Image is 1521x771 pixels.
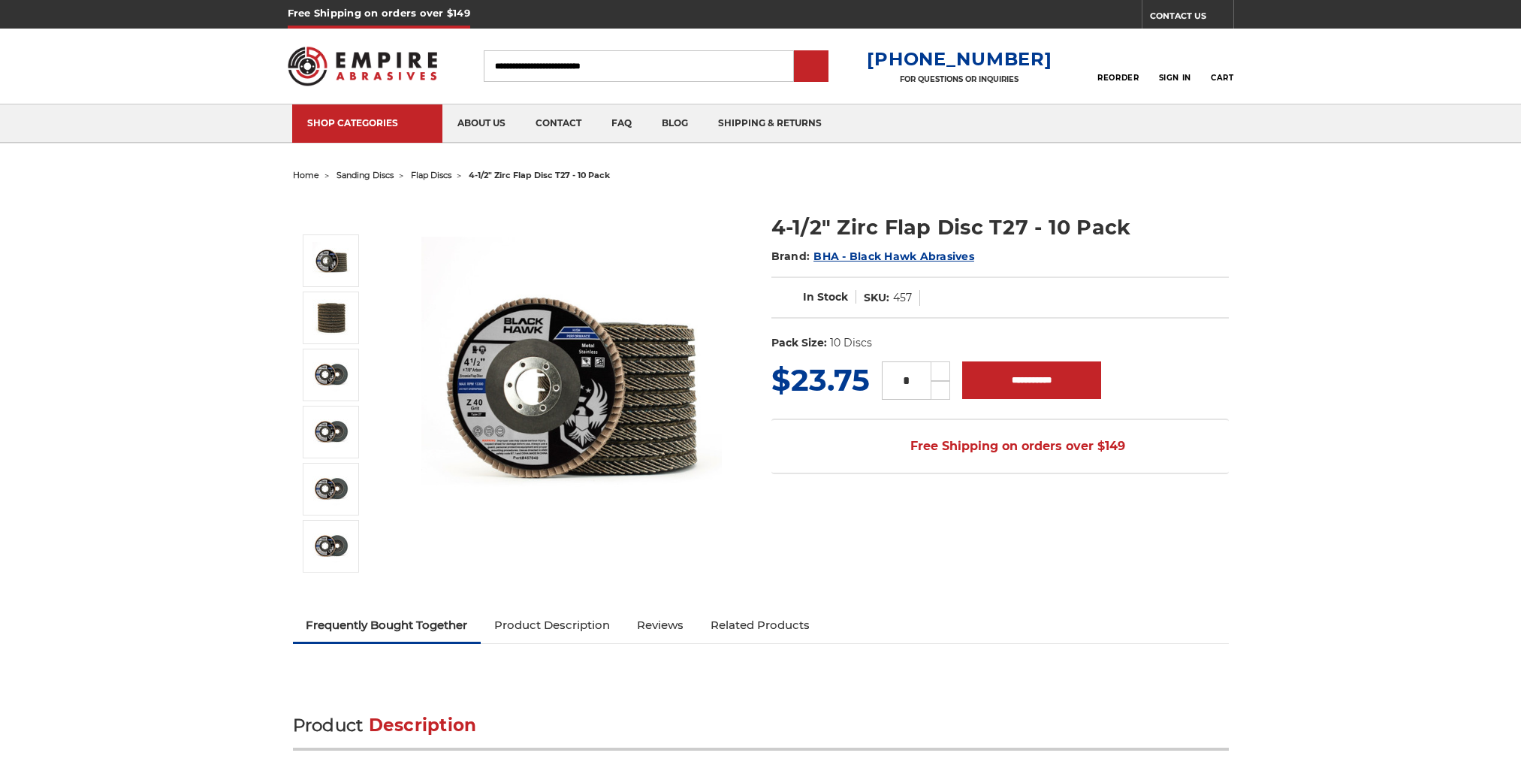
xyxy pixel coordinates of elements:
h1: 4-1/2" Zirc Flap Disc T27 - 10 Pack [771,213,1229,242]
a: contact [521,104,596,143]
a: Frequently Bought Together [293,609,481,642]
a: SHOP CATEGORIES [292,104,442,143]
img: 60 grit flap disc [312,413,350,451]
a: faq [596,104,647,143]
span: In Stock [803,290,848,304]
span: Description [369,715,477,736]
a: [PHONE_NUMBER] [867,48,1052,70]
div: SHOP CATEGORIES [307,117,427,128]
input: Submit [796,52,826,82]
a: Related Products [697,609,823,642]
a: Reviews [623,609,697,642]
span: Sign In [1159,73,1191,83]
span: Cart [1211,73,1233,83]
span: Brand: [771,249,810,263]
a: home [293,170,319,180]
span: Free Shipping on orders over $149 [874,431,1125,461]
span: Product [293,715,364,736]
a: CONTACT US [1150,8,1233,29]
a: sanding discs [336,170,394,180]
p: FOR QUESTIONS OR INQUIRIES [867,74,1052,84]
span: $23.75 [771,361,870,398]
a: Product Description [481,609,623,642]
dd: 10 Discs [830,335,872,351]
a: blog [647,104,703,143]
dt: SKU: [864,290,889,306]
dd: 457 [893,290,912,306]
a: about us [442,104,521,143]
a: Cart [1211,50,1233,83]
img: 120 grit flap disc [312,528,350,565]
a: flap discs [411,170,451,180]
img: 80 grit flap disc [312,470,350,508]
a: shipping & returns [703,104,837,143]
img: Empire Abrasives [288,37,438,95]
img: Black Hawk 4-1/2" x 7/8" Flap Disc Type 27 - 10 Pack [421,237,722,537]
img: 40 grit flap disc [312,356,350,394]
img: 10 pack of 4.5" Black Hawk Flap Discs [312,299,350,337]
span: 4-1/2" zirc flap disc t27 - 10 pack [469,170,610,180]
span: Reorder [1097,73,1139,83]
dt: Pack Size: [771,335,827,351]
img: Black Hawk 4-1/2" x 7/8" Flap Disc Type 27 - 10 Pack [312,242,350,280]
a: Reorder [1097,50,1139,82]
a: BHA - Black Hawk Abrasives [813,249,974,263]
